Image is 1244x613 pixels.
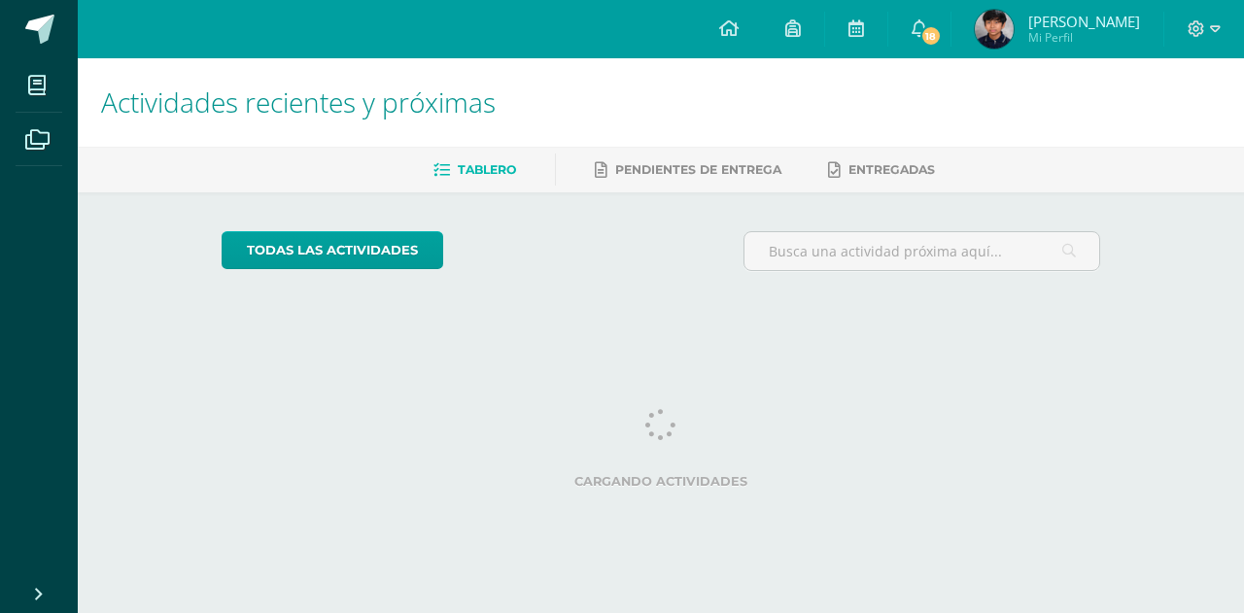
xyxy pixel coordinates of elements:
[615,162,781,177] span: Pendientes de entrega
[828,154,935,186] a: Entregadas
[433,154,516,186] a: Tablero
[1028,29,1140,46] span: Mi Perfil
[744,232,1100,270] input: Busca una actividad próxima aquí...
[458,162,516,177] span: Tablero
[222,231,443,269] a: todas las Actividades
[1028,12,1140,31] span: [PERSON_NAME]
[101,84,496,120] span: Actividades recientes y próximas
[975,10,1014,49] img: 9fd91414d7e9c7dd86d7e3aaac178aeb.png
[595,154,781,186] a: Pendientes de entrega
[919,25,941,47] span: 18
[848,162,935,177] span: Entregadas
[222,474,1101,489] label: Cargando actividades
